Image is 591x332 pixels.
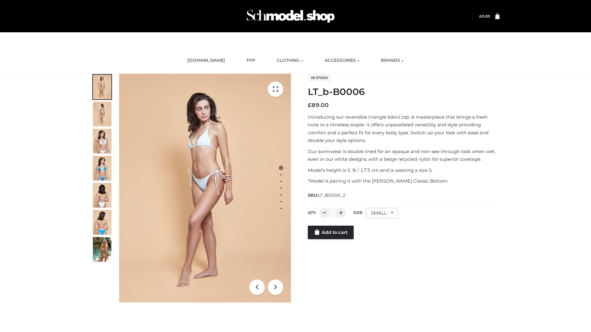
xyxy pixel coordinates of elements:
[376,54,408,67] a: BRANDS
[93,102,111,126] img: ArielClassicBikiniTop_CloudNine_AzureSky_OW114ECO_2-scaled.jpg
[318,192,346,198] span: LT_B0006_2
[308,113,500,144] p: Introducing our reversible triangle bikini top. A masterpiece that brings a fresh twist to a time...
[308,148,500,163] p: Our swimwear is double lined for an opaque and non-see-through look when wet, even in our white d...
[479,14,482,18] span: £
[242,54,260,67] a: FFP
[308,177,500,185] p: *Model is pairing it with the [PERSON_NAME] Classic Bottom
[93,237,111,262] img: Arieltop_CloudNine_AzureSky2.jpg
[479,14,490,18] bdi: 0.00
[479,14,490,18] a: £0.00
[93,75,111,99] img: ArielClassicBikiniTop_CloudNine_AzureSky_OW114ECO_1-scaled.jpg
[308,210,316,215] label: QTY:
[320,54,364,67] a: ACCESSORIES
[183,54,230,67] a: [DOMAIN_NAME]
[308,192,346,199] span: SKU:
[308,102,329,109] bdi: 89.00
[272,54,308,67] a: CLOTHING
[308,74,331,81] span: In stock
[119,74,291,302] img: LT_b-B0006
[93,156,111,180] img: ArielClassicBikiniTop_CloudNine_AzureSky_OW114ECO_4-scaled.jpg
[308,86,500,97] h1: LT_b-B0006
[93,183,111,207] img: ArielClassicBikiniTop_CloudNine_AzureSky_OW114ECO_7-scaled.jpg
[308,102,312,109] span: £
[93,129,111,153] img: ArielClassicBikiniTop_CloudNine_AzureSky_OW114ECO_3-scaled.jpg
[308,166,500,174] p: Model’s height is 5 ‘8 / 173 cm and is wearing a size S.
[93,210,111,235] img: ArielClassicBikiniTop_CloudNine_AzureSky_OW114ECO_8-scaled.jpg
[353,210,363,215] label: Size:
[366,208,398,218] div: SMALL
[308,226,354,239] a: Add to cart
[244,4,337,28] img: Schmodel Admin 964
